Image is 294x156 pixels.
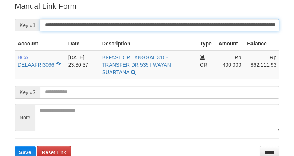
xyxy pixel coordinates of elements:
[197,37,216,51] th: Type
[15,104,35,131] span: Note
[216,37,244,51] th: Amount
[56,62,61,68] a: Copy DELAAFRI3096 to clipboard
[15,19,40,31] span: Key #1
[244,37,279,51] th: Balance
[244,51,279,79] td: Rp 862.111,93
[15,37,65,51] th: Account
[18,62,54,68] a: DELAAFRI3096
[65,51,99,79] td: [DATE] 23:30:37
[102,55,171,75] a: BI-FAST CR TANGGAL 3108 TRANSFER DR 535 I WAYAN SUARTANA
[99,37,197,51] th: Description
[42,149,66,155] span: Reset Link
[19,149,31,155] span: Save
[200,62,207,68] span: CR
[15,86,40,99] span: Key #2
[216,51,244,79] td: Rp 400.000
[65,37,99,51] th: Date
[15,1,279,11] p: Manual Link Form
[18,55,28,60] span: BCA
